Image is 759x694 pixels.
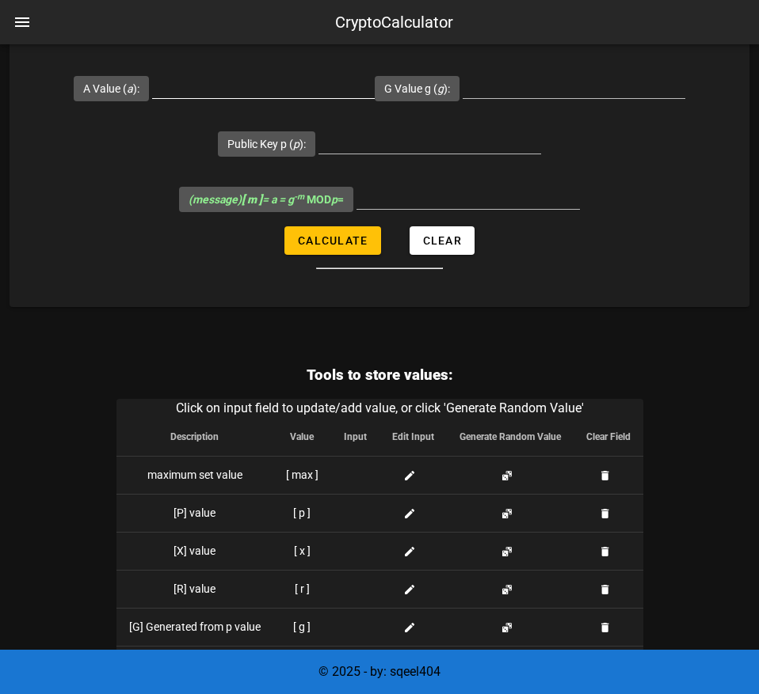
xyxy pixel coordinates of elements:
[410,226,475,255] button: Clear
[392,431,434,442] span: Edit Input
[116,532,273,570] td: [X] value
[273,608,331,646] td: [ g ]
[422,234,462,247] span: Clear
[284,226,380,255] button: Calculate
[273,456,331,494] td: [ max ]
[189,193,307,206] i: (message) = a = g
[437,82,444,95] i: g
[293,138,299,150] i: p
[273,494,331,532] td: [ p ]
[331,193,338,206] i: p
[116,456,273,494] td: maximum set value
[273,570,331,608] td: [ r ]
[460,431,561,442] span: Generate Random Value
[384,81,450,97] label: G Value g ( ):
[273,646,331,684] td: [ m ]
[227,136,306,152] label: Public Key p ( ):
[116,608,273,646] td: [G] Generated from p value
[83,81,139,97] label: A Value ( ):
[116,570,273,608] td: [R] value
[294,192,304,202] sup: -m
[116,399,643,418] caption: Click on input field to update/add value, or click 'Generate Random Value'
[116,364,643,386] h3: Tools to store values:
[170,431,219,442] span: Description
[116,418,273,456] th: Description
[297,234,368,247] span: Calculate
[273,532,331,570] td: [ x ]
[344,431,367,442] span: Input
[242,193,262,206] b: [ m ]
[3,3,41,41] button: nav-menu-toggle
[116,646,273,684] td: [M] message to encode
[335,10,453,34] div: CryptoCalculator
[189,193,344,206] span: MOD =
[586,431,631,442] span: Clear Field
[447,418,574,456] th: Generate Random Value
[273,418,331,456] th: Value
[379,418,447,456] th: Edit Input
[127,82,133,95] i: a
[574,418,643,456] th: Clear Field
[116,494,273,532] td: [P] value
[331,418,379,456] th: Input
[290,431,314,442] span: Value
[318,664,441,679] span: © 2025 - by: sqeel404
